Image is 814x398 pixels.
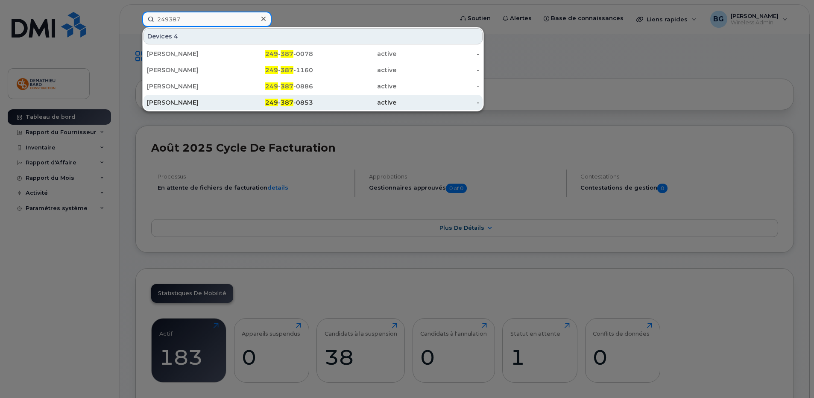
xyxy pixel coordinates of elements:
[265,99,278,106] span: 249
[313,50,396,58] div: active
[281,50,293,58] span: 387
[313,66,396,74] div: active
[281,99,293,106] span: 387
[230,50,313,58] div: - -0078
[147,82,230,91] div: [PERSON_NAME]
[396,98,480,107] div: -
[313,98,396,107] div: active
[281,82,293,90] span: 387
[147,66,230,74] div: [PERSON_NAME]
[396,82,480,91] div: -
[143,79,483,94] a: [PERSON_NAME]249-387-0886active-
[147,98,230,107] div: [PERSON_NAME]
[281,66,293,74] span: 387
[143,62,483,78] a: [PERSON_NAME]249-387-1160active-
[230,98,313,107] div: - -0853
[313,82,396,91] div: active
[265,50,278,58] span: 249
[265,66,278,74] span: 249
[396,66,480,74] div: -
[396,50,480,58] div: -
[265,82,278,90] span: 249
[230,82,313,91] div: - -0886
[230,66,313,74] div: - -1160
[143,28,483,44] div: Devices
[174,32,178,41] span: 4
[143,46,483,61] a: [PERSON_NAME]249-387-0078active-
[147,50,230,58] div: [PERSON_NAME]
[143,95,483,110] a: [PERSON_NAME]249-387-0853active-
